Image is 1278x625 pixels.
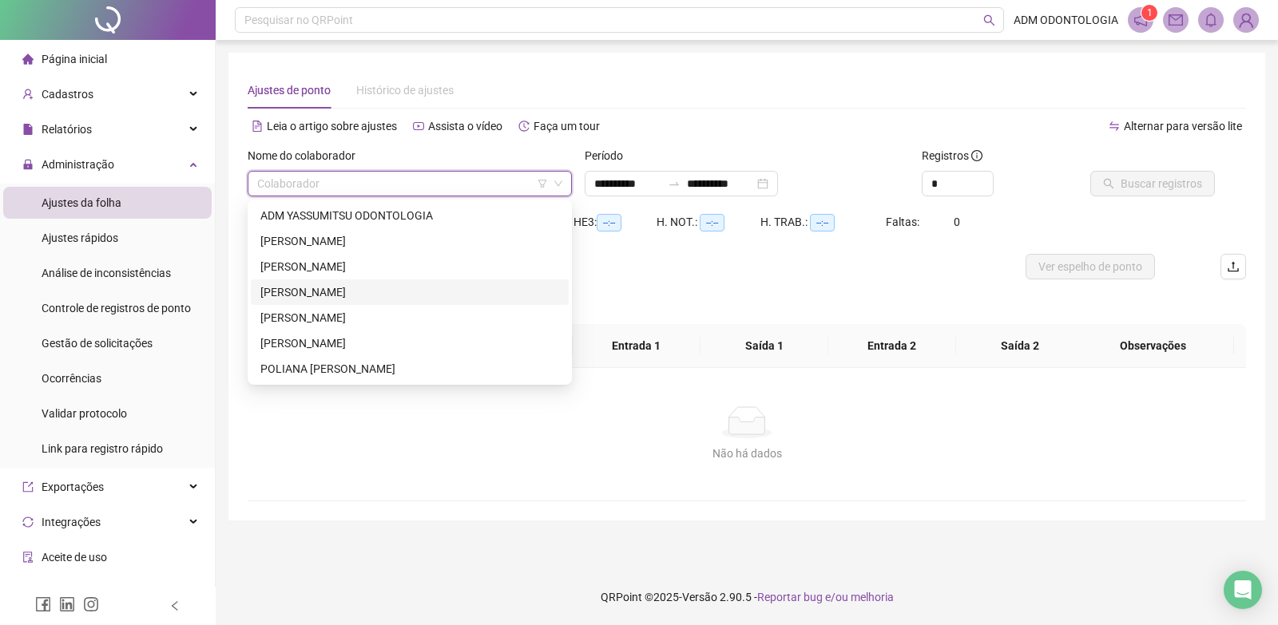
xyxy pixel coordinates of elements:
[668,177,681,190] span: swap-right
[886,216,922,228] span: Faltas:
[356,84,454,97] span: Histórico de ajustes
[35,596,51,612] span: facebook
[22,89,34,100] span: user-add
[42,407,127,420] span: Validar protocolo
[668,177,681,190] span: to
[248,84,331,97] span: Ajustes de ponto
[1141,5,1157,21] sup: 1
[574,213,657,231] div: HE 3:
[810,214,835,231] span: --:--
[251,330,569,356] div: PATRICIA DE SOUZA LEITE
[252,121,263,132] span: file-text
[1224,571,1262,609] div: Open Intercom Messenger
[42,231,118,244] span: Ajustes rápidos
[1124,120,1242,133] span: Alternar para versão lite
[42,53,107,65] span: Página inicial
[1234,8,1258,32] img: 62443
[251,254,569,279] div: GISELLE PEREIRA DOS SANTOS
[1014,11,1118,29] span: ADM ODONTOLOGIA
[757,591,894,603] span: Reportar bug e/ou melhoria
[42,88,93,101] span: Cadastros
[597,214,621,231] span: --:--
[267,445,1227,462] div: Não há dados
[42,302,191,314] span: Controle de registros de ponto
[42,551,107,564] span: Aceite de uso
[922,147,982,164] span: Registros
[248,147,366,164] label: Nome do colaborador
[1072,324,1234,368] th: Observações
[585,147,633,164] label: Período
[954,216,960,228] span: 0
[1227,260,1240,273] span: upload
[260,309,559,326] div: [PERSON_NAME]
[59,596,75,612] span: linkedin
[700,214,724,231] span: --:--
[42,481,104,493] span: Exportações
[42,586,125,599] span: Atestado técnico
[42,442,163,455] span: Link para registro rápido
[828,324,956,368] th: Entrada 2
[260,207,559,224] div: ADM YASSUMITSU ODONTOLOGIA
[1169,13,1183,27] span: mail
[169,600,181,611] span: left
[657,213,760,231] div: H. NOT.:
[1204,13,1218,27] span: bell
[267,120,397,133] span: Leia o artigo sobre ajustes
[1085,337,1221,354] span: Observações
[573,324,701,368] th: Entrada 1
[42,196,121,209] span: Ajustes da folha
[251,356,569,382] div: POLIANA FRANCISCO XAVIER
[251,228,569,254] div: ANA LÚCIA VIEIRA SANTOS
[971,150,982,161] span: info-circle
[42,123,92,136] span: Relatórios
[1147,7,1153,18] span: 1
[260,334,559,352] div: [PERSON_NAME]
[554,179,563,188] span: down
[22,159,34,170] span: lock
[22,516,34,528] span: sync
[534,120,600,133] span: Faça um tour
[251,305,569,330] div: MARIA IZABEL SABATH ANDRADE
[260,283,559,301] div: [PERSON_NAME]
[251,203,569,228] div: ADM YASSUMITSU ODONTOLOGIA
[42,337,153,350] span: Gestão de solicitações
[956,324,1084,368] th: Saída 2
[42,516,101,528] span: Integrações
[22,481,34,492] span: export
[1026,254,1155,279] button: Ver espelho de ponto
[1133,13,1148,27] span: notification
[42,267,171,279] span: Análise de inconsistências
[413,121,424,132] span: youtube
[42,372,101,385] span: Ocorrências
[42,158,114,171] span: Administração
[983,14,995,26] span: search
[260,360,559,378] div: POLIANA [PERSON_NAME]
[83,596,99,612] span: instagram
[22,53,34,65] span: home
[22,552,34,563] span: audit
[251,279,569,305] div: JÉSSICA OLIVEIRA DA SILVA
[760,213,885,231] div: H. TRAB.:
[260,232,559,250] div: [PERSON_NAME]
[682,591,717,603] span: Versão
[428,120,502,133] span: Assista o vídeo
[701,324,828,368] th: Saída 1
[538,179,547,188] span: filter
[1109,121,1120,132] span: swap
[216,569,1278,625] footer: QRPoint © 2025 - 2.90.5 -
[1090,171,1215,196] button: Buscar registros
[518,121,530,132] span: history
[22,124,34,135] span: file
[260,258,559,275] div: [PERSON_NAME]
